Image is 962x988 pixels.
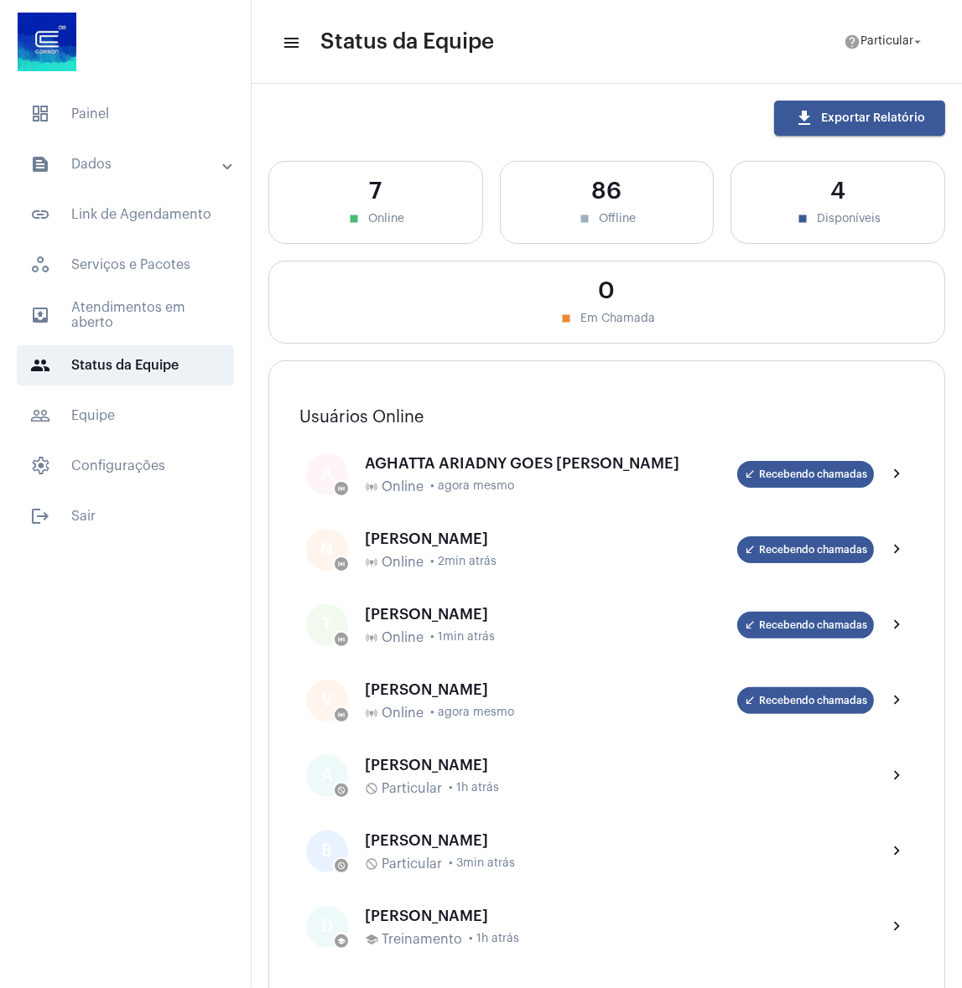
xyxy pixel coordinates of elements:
mat-icon: sidenav icon [282,33,299,53]
mat-icon: chevron_right [887,540,907,560]
mat-icon: stop [795,211,810,226]
mat-icon: arrow_drop_down [910,34,925,49]
div: Online [286,211,465,226]
mat-icon: sidenav icon [30,204,50,225]
span: Exportar Relatório [794,112,925,124]
span: Painel [17,94,234,134]
mat-icon: online_prediction [337,560,346,568]
mat-icon: sidenav icon [30,154,50,174]
span: • 1h atrás [469,933,519,945]
mat-icon: download [794,108,814,128]
mat-expansion-panel-header: sidenav iconDados [10,144,251,184]
mat-icon: do_not_disturb [337,861,346,870]
mat-icon: call_received [744,695,756,706]
mat-icon: school [337,937,346,945]
mat-icon: online_prediction [365,556,378,569]
div: A [306,755,348,797]
span: Particular [382,781,442,796]
span: Online [382,706,424,721]
mat-icon: sidenav icon [30,305,50,325]
span: Configurações [17,446,234,486]
mat-icon: call_received [744,468,756,480]
mat-icon: do_not_disturb [337,786,346,794]
div: D [306,906,348,948]
mat-chip: Recebendo chamadas [737,687,874,714]
mat-icon: chevron_right [887,615,907,635]
span: Particular [382,856,442,872]
div: Em Chamada [286,311,928,326]
div: [PERSON_NAME] [365,606,737,623]
span: • agora mesmo [430,706,514,719]
mat-chip: Recebendo chamadas [737,536,874,563]
mat-icon: school [365,933,378,946]
span: Particular [861,36,913,48]
mat-icon: sidenav icon [30,506,50,526]
div: T [306,604,348,646]
mat-icon: chevron_right [887,841,907,861]
div: 0 [286,278,928,304]
span: Status da Equipe [320,28,494,55]
span: Online [382,555,424,570]
mat-chip: Recebendo chamadas [737,461,874,488]
span: Treinamento [382,932,462,947]
mat-icon: online_prediction [337,484,346,493]
mat-icon: online_prediction [337,635,346,644]
div: N [306,529,348,571]
button: Particular [834,25,935,59]
div: AGHATTA ARIADNY GOES [PERSON_NAME] [365,455,737,472]
mat-icon: call_received [744,619,756,631]
div: B [306,830,348,872]
mat-icon: do_not_disturb [365,782,378,795]
span: • 1h atrás [449,782,499,794]
div: 4 [748,178,928,204]
mat-icon: chevron_right [887,766,907,786]
img: d4669ae0-8c07-2337-4f67-34b0df7f5ae4.jpeg [13,8,81,75]
mat-icon: do_not_disturb [365,857,378,871]
mat-chip: Recebendo chamadas [737,612,874,639]
div: Disponíveis [748,211,928,226]
span: sidenav icon [30,456,50,476]
span: Equipe [17,396,234,436]
div: [PERSON_NAME] [365,681,737,698]
span: Link de Agendamento [17,194,234,235]
mat-icon: stop [559,311,574,326]
div: A [306,453,348,495]
mat-panel-title: Dados [30,154,224,174]
div: Offline [517,211,697,226]
div: V [306,680,348,722]
div: [PERSON_NAME] [365,530,737,547]
span: Online [382,630,424,645]
mat-icon: chevron_right [887,464,907,484]
mat-icon: online_prediction [365,631,378,644]
mat-icon: online_prediction [337,711,346,719]
mat-icon: sidenav icon [30,355,50,375]
mat-icon: online_prediction [365,706,378,720]
mat-icon: chevron_right [887,917,907,937]
span: Online [382,479,424,494]
span: Sair [17,496,234,536]
div: 7 [286,178,465,204]
mat-icon: chevron_right [887,691,907,711]
div: [PERSON_NAME] [365,757,874,773]
mat-icon: sidenav icon [30,406,50,426]
span: • 2min atrás [430,556,497,568]
span: Serviços e Pacotes [17,245,234,285]
span: • 1min atrás [430,631,495,644]
span: sidenav icon [30,104,50,124]
span: • agora mesmo [430,480,514,493]
mat-icon: help [844,34,861,50]
div: [PERSON_NAME] [365,832,874,849]
span: Status da Equipe [17,345,234,385]
button: Exportar Relatório [774,101,945,136]
mat-icon: call_received [744,544,756,556]
span: • 3min atrás [449,857,515,870]
mat-icon: stop [578,211,593,226]
span: Atendimentos em aberto [17,295,234,335]
mat-icon: online_prediction [365,480,378,494]
span: sidenav icon [30,255,50,275]
mat-icon: stop [346,211,361,226]
h3: Usuários Online [299,408,914,427]
div: 86 [517,178,697,204]
div: [PERSON_NAME] [365,908,874,924]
